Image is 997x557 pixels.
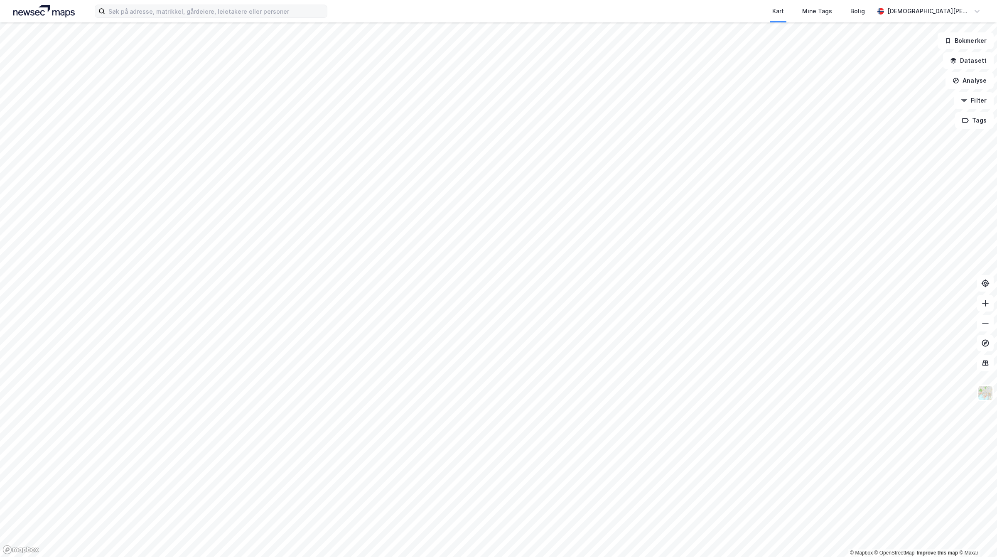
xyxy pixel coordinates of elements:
div: [DEMOGRAPHIC_DATA][PERSON_NAME] [887,6,970,16]
div: Bolig [850,6,865,16]
img: logo.a4113a55bc3d86da70a041830d287a7e.svg [13,5,75,17]
div: Mine Tags [802,6,832,16]
div: Kart [772,6,784,16]
iframe: Chat Widget [955,517,997,557]
input: Søk på adresse, matrikkel, gårdeiere, leietakere eller personer [105,5,327,17]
